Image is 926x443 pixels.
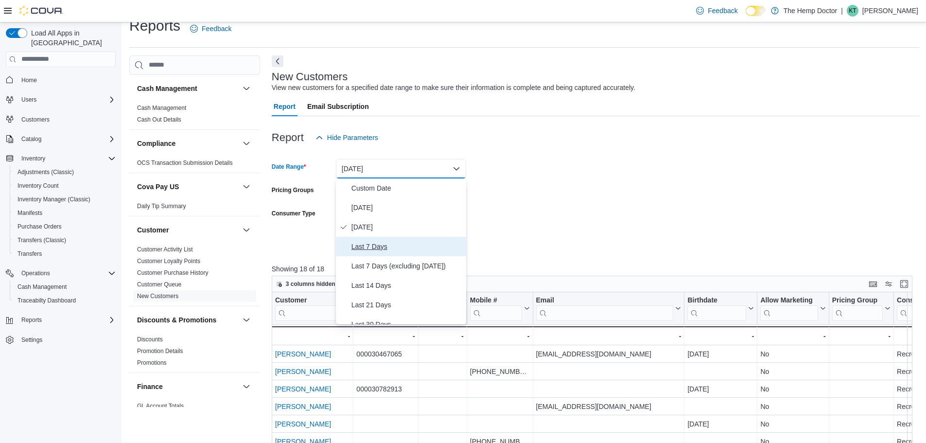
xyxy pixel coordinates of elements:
span: Transfers [14,248,116,260]
span: Customer Activity List [137,246,193,253]
p: | [841,5,843,17]
div: [EMAIL_ADDRESS][DOMAIN_NAME] [536,348,681,360]
a: Customers [17,114,53,125]
a: Inventory Count [14,180,63,192]
a: Adjustments (Classic) [14,166,78,178]
a: Manifests [14,207,46,219]
button: Catalog [17,133,45,145]
span: Traceabilty Dashboard [17,297,76,304]
button: 3 columns hidden [272,278,339,290]
span: Customers [21,116,50,124]
h3: Cova Pay US [137,182,179,192]
span: 3 columns hidden [286,280,335,288]
button: Inventory Count [10,179,120,193]
button: Home [2,73,120,87]
label: Consumer Type [272,210,315,217]
div: [PHONE_NUMBER] [470,366,530,377]
button: Reports [2,313,120,327]
button: Transfers [10,247,120,261]
div: [DATE] [687,348,754,360]
div: Allow Marketing [760,296,818,305]
span: Cash Management [137,104,186,112]
span: Cash Management [17,283,67,291]
input: Dark Mode [746,6,766,16]
button: Purchase Orders [10,220,120,233]
a: Feedback [692,1,741,20]
span: Catalog [21,135,41,143]
button: Settings [2,333,120,347]
div: Customer [129,244,260,306]
h3: Customer [137,225,169,235]
span: Last 7 Days (excluding [DATE]) [351,260,462,272]
span: Inventory [21,155,45,162]
span: Hide Parameters [327,133,378,142]
a: Discounts [137,336,163,343]
button: Mobile # [470,296,530,320]
button: Customer [275,296,350,320]
span: Users [21,96,36,104]
a: Transfers [14,248,46,260]
a: [PERSON_NAME] [275,385,331,393]
span: Inventory Manager (Classic) [17,195,90,203]
h3: Compliance [137,139,175,148]
span: Custom Date [351,182,462,194]
span: Daily Tip Summary [137,202,186,210]
label: Date Range [272,163,306,171]
button: Hide Parameters [312,128,382,147]
span: Last 7 Days [351,241,462,252]
a: Feedback [186,19,235,38]
div: - [275,330,350,342]
p: Showing 18 of 18 [272,264,919,274]
button: Operations [17,267,54,279]
button: Adjustments (Classic) [10,165,120,179]
span: Inventory Count [14,180,116,192]
h3: New Customers [272,71,348,83]
a: GL Account Totals [137,403,184,409]
a: Customer Loyalty Points [137,258,200,265]
a: Transfers (Classic) [14,234,70,246]
span: Customer Queue [137,281,181,288]
div: Discounts & Promotions [129,334,260,372]
div: Email [536,296,673,305]
p: The Hemp Doctor [784,5,837,17]
span: Traceabilty Dashboard [14,295,116,306]
span: KT [849,5,856,17]
div: Birthdate [687,296,746,305]
label: Pricing Groups [272,186,314,194]
div: No [760,348,825,360]
button: Cova Pay US [241,181,252,193]
button: Customer [137,225,239,235]
button: Discounts & Promotions [241,314,252,326]
button: Operations [2,266,120,280]
span: Home [21,76,37,84]
span: [DATE] [351,202,462,213]
span: Reports [21,316,42,324]
button: Catalog [2,132,120,146]
button: Birthdate [687,296,754,320]
div: Select listbox [336,178,466,324]
a: [PERSON_NAME] [275,420,331,428]
h3: Discounts & Promotions [137,315,216,325]
span: Discounts [137,336,163,343]
span: Transfers [17,250,42,258]
div: No [760,401,825,412]
button: Users [2,93,120,106]
span: Transfers (Classic) [17,236,66,244]
button: Discounts & Promotions [137,315,239,325]
a: Cash Management [14,281,70,293]
button: Inventory [17,153,49,164]
span: Feedback [708,6,737,16]
a: Inventory Manager (Classic) [14,194,94,205]
button: Next [272,55,283,67]
div: No [760,383,825,395]
span: Operations [21,269,50,277]
span: Settings [21,336,42,344]
span: Feedback [202,24,231,34]
span: Reports [17,314,116,326]
button: Finance [137,382,239,391]
a: Promotions [137,359,167,366]
div: Cova Pay US [129,200,260,216]
div: No [760,418,825,430]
